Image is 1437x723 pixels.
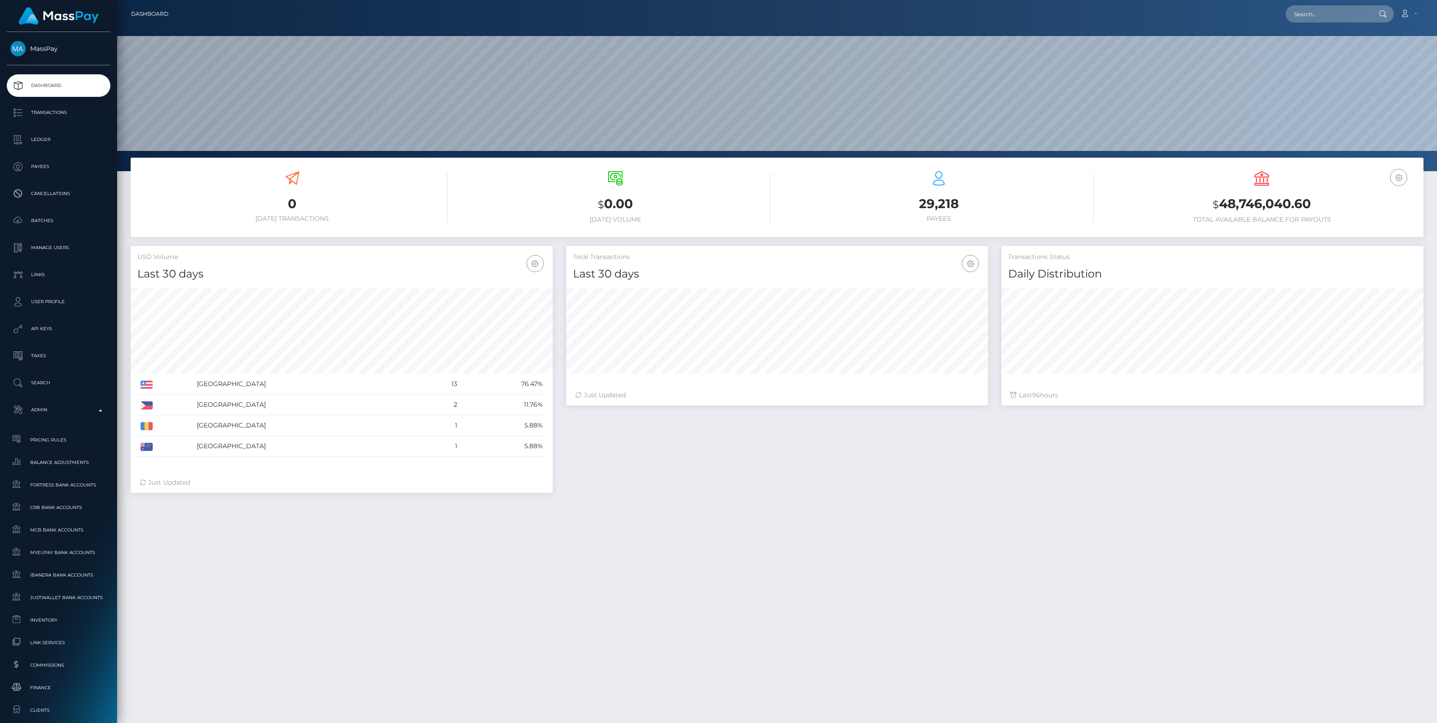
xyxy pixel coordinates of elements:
a: Ledger [7,128,110,151]
a: JustWallet Bank Accounts [7,588,110,607]
span: Link Services [10,637,107,648]
p: Taxes [10,349,107,363]
a: Link Services [7,633,110,652]
a: Dashboard [7,74,110,97]
span: Commissions [10,660,107,670]
td: [GEOGRAPHIC_DATA] [194,415,423,436]
div: Last hours [1010,391,1414,400]
h6: Total Available Balance for Payouts [1107,216,1417,223]
a: Links [7,264,110,286]
img: RO.png [141,422,153,430]
a: Pricing Rules [7,430,110,450]
div: Just Updated [140,478,544,487]
td: 13 [423,374,460,395]
td: 1 [423,415,460,436]
span: Clients [10,705,107,715]
td: 2 [423,395,460,415]
p: Payees [10,160,107,173]
span: MassPay [7,45,110,53]
p: Transactions [10,106,107,119]
p: User Profile [10,295,107,309]
span: Balance Adjustments [10,457,107,468]
a: Taxes [7,345,110,367]
a: Clients [7,700,110,720]
h4: Last 30 days [137,266,546,282]
h3: 29,218 [784,195,1094,213]
h3: 0 [137,195,447,213]
p: Cancellations [10,187,107,200]
span: Fortress Bank Accounts [10,480,107,490]
h6: [DATE] Volume [461,216,771,223]
a: Inventory [7,610,110,630]
a: Admin [7,399,110,421]
a: Search [7,372,110,394]
h6: Payees [784,215,1094,223]
small: $ [1213,198,1219,211]
img: US.png [141,381,153,389]
h6: [DATE] Transactions [137,215,447,223]
h4: Last 30 days [573,266,982,282]
a: CRB Bank Accounts [7,498,110,517]
span: CRB Bank Accounts [10,502,107,513]
a: Finance [7,678,110,697]
a: MyEUPay Bank Accounts [7,543,110,562]
td: 1 [423,436,460,457]
h3: 0.00 [461,195,771,214]
a: Dashboard [131,5,168,23]
p: Links [10,268,107,282]
p: API Keys [10,322,107,336]
td: [GEOGRAPHIC_DATA] [194,395,423,415]
h5: Total Transactions [573,253,982,262]
div: Just Updated [575,391,979,400]
span: JustWallet Bank Accounts [10,592,107,603]
span: Finance [10,682,107,693]
p: Manage Users [10,241,107,255]
p: Admin [10,403,107,417]
a: Batches [7,209,110,232]
img: AU.png [141,443,153,451]
a: Payees [7,155,110,178]
input: Search... [1286,5,1370,23]
a: API Keys [7,318,110,340]
h4: Daily Distribution [1008,266,1417,282]
span: Ibanera Bank Accounts [10,570,107,580]
td: 11.76% [460,395,546,415]
img: MassPay Logo [18,7,99,25]
a: User Profile [7,291,110,313]
a: MCB Bank Accounts [7,520,110,540]
small: $ [598,198,604,211]
span: MyEUPay Bank Accounts [10,547,107,558]
p: Dashboard [10,79,107,92]
span: Inventory [10,615,107,625]
a: Fortress Bank Accounts [7,475,110,495]
img: MassPay [10,41,26,56]
td: 5.88% [460,436,546,457]
a: Balance Adjustments [7,453,110,472]
span: MCB Bank Accounts [10,525,107,535]
h5: Transactions Status [1008,253,1417,262]
a: Manage Users [7,236,110,259]
h3: 48,746,040.60 [1107,195,1417,214]
a: Commissions [7,655,110,675]
a: Cancellations [7,182,110,205]
img: PH.png [141,401,153,409]
p: Batches [10,214,107,227]
p: Search [10,376,107,390]
td: 76.47% [460,374,546,395]
td: [GEOGRAPHIC_DATA] [194,436,423,457]
p: Ledger [10,133,107,146]
span: 96 [1032,391,1040,399]
a: Transactions [7,101,110,124]
h5: USD Volume [137,253,546,262]
a: Ibanera Bank Accounts [7,565,110,585]
td: [GEOGRAPHIC_DATA] [194,374,423,395]
span: Pricing Rules [10,435,107,445]
td: 5.88% [460,415,546,436]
